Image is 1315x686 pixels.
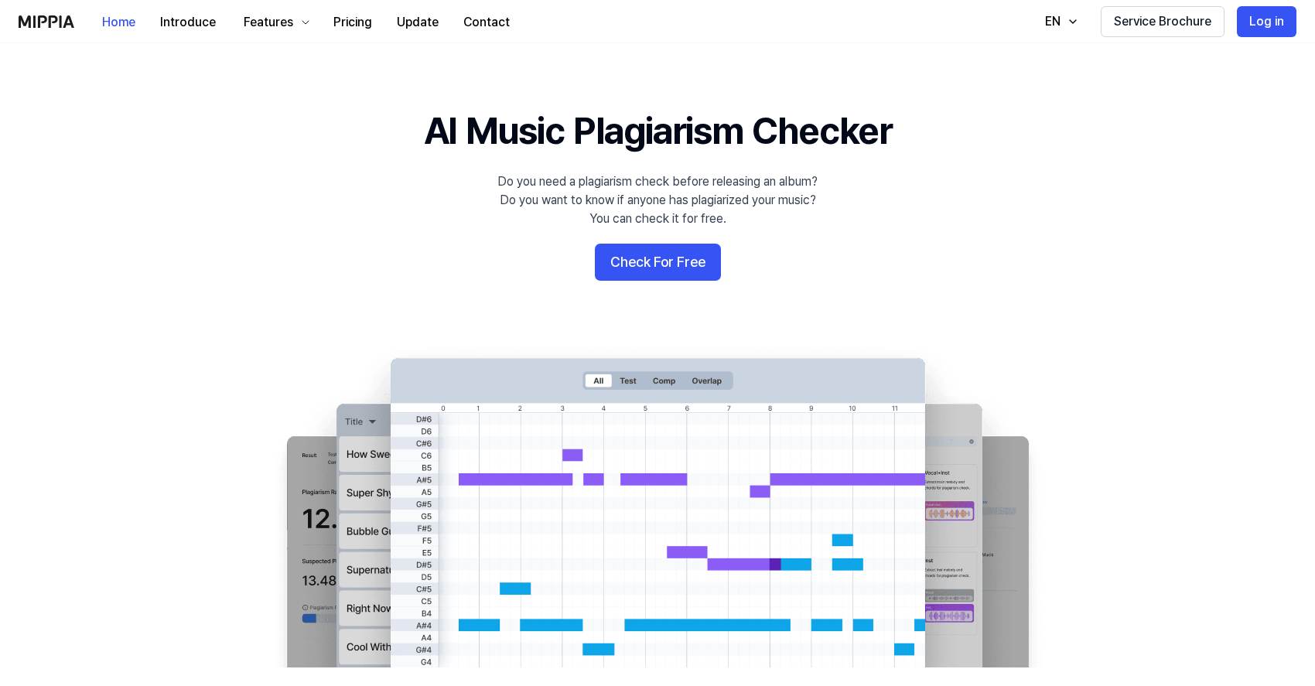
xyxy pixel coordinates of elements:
button: Introduce [148,7,228,38]
button: EN [1030,6,1088,37]
button: Home [90,7,148,38]
button: Contact [451,7,522,38]
button: Check For Free [595,244,721,281]
button: Update [384,7,451,38]
h1: AI Music Plagiarism Checker [424,105,892,157]
div: EN [1042,12,1064,31]
button: Pricing [321,7,384,38]
img: logo [19,15,74,28]
a: Update [384,1,451,43]
button: Features [228,7,321,38]
img: main Image [255,343,1060,667]
div: Features [241,13,296,32]
a: Home [90,1,148,43]
button: Service Brochure [1101,6,1224,37]
div: Do you need a plagiarism check before releasing an album? Do you want to know if anyone has plagi... [497,172,818,228]
button: Log in [1237,6,1296,37]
